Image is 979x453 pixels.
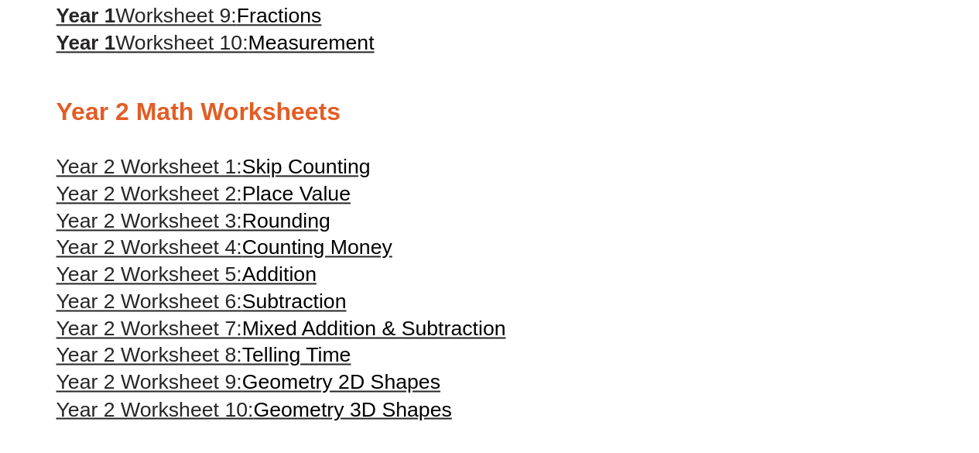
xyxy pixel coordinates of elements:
[242,182,351,205] span: Place Value
[56,31,375,54] a: Year 1Worksheet 10:Measurement
[56,290,347,313] a: Year 2 Worksheet 6:Subtraction
[56,343,242,366] span: Year 2 Worksheet 8:
[721,278,979,453] iframe: Chat Widget
[56,155,371,178] a: Year 2 Worksheet 1:Skip Counting
[56,235,242,259] span: Year 2 Worksheet 4:
[242,343,351,366] span: Telling Time
[56,263,242,286] span: Year 2 Worksheet 5:
[56,397,254,420] span: Year 2 Worksheet 10:
[56,343,351,366] a: Year 2 Worksheet 8:Telling Time
[56,182,351,205] a: Year 2 Worksheet 2:Place Value
[56,317,242,340] span: Year 2 Worksheet 7:
[56,397,452,420] a: Year 2 Worksheet 10:Geometry 3D Shapes
[56,209,242,232] span: Year 2 Worksheet 3:
[56,290,242,313] span: Year 2 Worksheet 6:
[115,4,237,27] span: Worksheet 9:
[242,317,506,340] span: Mixed Addition & Subtraction
[242,263,317,286] span: Addition
[242,209,330,232] span: Rounding
[242,235,392,259] span: Counting Money
[56,317,506,340] a: Year 2 Worksheet 7:Mixed Addition & Subtraction
[56,263,317,286] a: Year 2 Worksheet 5:Addition
[56,370,242,393] span: Year 2 Worksheet 9:
[242,370,440,393] span: Geometry 2D Shapes
[56,235,392,259] a: Year 2 Worksheet 4:Counting Money
[115,31,248,54] span: Worksheet 10:
[253,397,451,420] span: Geometry 3D Shapes
[56,209,330,232] a: Year 2 Worksheet 3:Rounding
[56,370,440,393] a: Year 2 Worksheet 9:Geometry 2D Shapes
[242,155,371,178] span: Skip Counting
[56,96,923,129] h2: Year 2 Math Worksheets
[237,4,322,27] span: Fractions
[56,182,242,205] span: Year 2 Worksheet 2:
[248,31,374,54] span: Measurement
[56,155,242,178] span: Year 2 Worksheet 1:
[56,4,322,27] a: Year 1Worksheet 9:Fractions
[242,290,347,313] span: Subtraction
